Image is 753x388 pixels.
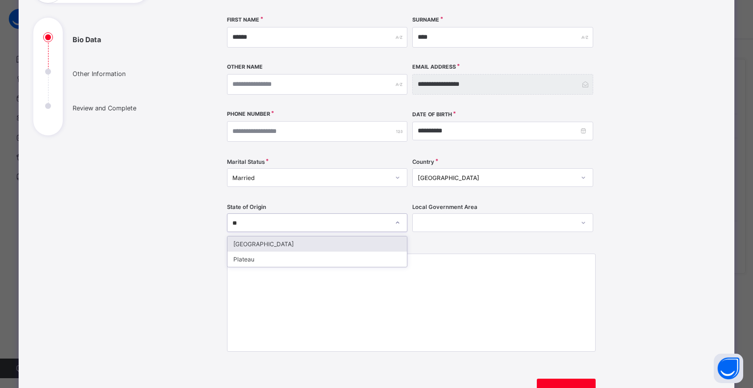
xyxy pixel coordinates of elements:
div: Married [232,174,389,181]
div: [GEOGRAPHIC_DATA] [227,236,407,252]
div: [GEOGRAPHIC_DATA] [418,174,575,181]
button: Open asap [714,354,743,383]
span: State of Origin [227,204,266,210]
div: Plateau [227,252,407,267]
label: Date of Birth [412,111,452,118]
span: Local Government Area [412,204,477,210]
label: Phone Number [227,111,270,117]
label: First Name [227,17,259,23]
label: Other Name [227,64,263,70]
label: Email Address [412,64,456,70]
span: Country [412,158,434,165]
span: Marital Status [227,158,265,165]
label: Surname [412,17,439,23]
